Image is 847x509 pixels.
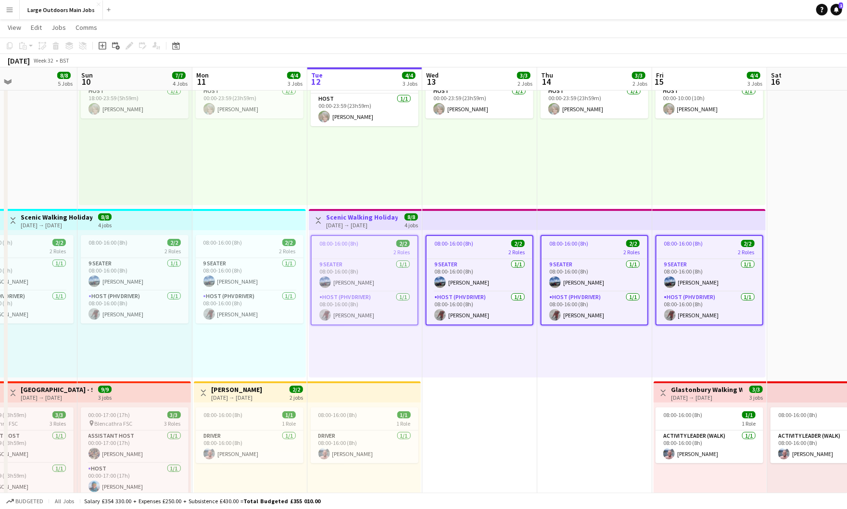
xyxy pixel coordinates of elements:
[541,71,553,79] span: Thu
[95,420,133,427] span: Blencathra FSC
[312,292,417,325] app-card-role: Host (PHV Driver)1/108:00-16:00 (8h)[PERSON_NAME]
[742,411,756,418] span: 1/1
[311,235,418,326] app-job-card: 08:00-16:00 (8h)2/22 Roles9 Seater1/108:00-16:00 (8h)[PERSON_NAME]Host (PHV Driver)1/108:00-16:00...
[58,80,73,87] div: 5 Jobs
[749,393,763,401] div: 3 jobs
[81,235,189,324] div: 08:00-16:00 (8h)2/22 Roles9 Seater1/108:00-16:00 (8h)[PERSON_NAME]Host (PHV Driver)1/108:00-16:00...
[541,63,648,118] app-job-card: 00:00-23:59 (23h59m)1/1 Keld1 RoleHost1/100:00-23:59 (23h59m)[PERSON_NAME]
[626,240,640,247] span: 2/2
[831,4,842,15] a: 1
[311,63,418,126] app-job-card: In progress00:00-23:59 (23h59m)1/1 Keld1 RoleHost1/100:00-23:59 (23h59m)[PERSON_NAME]
[656,235,763,326] app-job-card: 08:00-16:00 (8h)2/22 Roles9 Seater1/108:00-16:00 (8h)[PERSON_NAME]Host (PHV Driver)1/108:00-16:00...
[4,21,25,34] a: View
[623,248,640,256] span: 2 Roles
[98,213,112,221] span: 8/8
[21,213,92,222] h3: Scenic Walking Holiday - Exploring the Giant's Causeway
[426,63,533,118] div: 00:00-23:59 (23h59m)1/1 Keld1 RoleHost1/100:00-23:59 (23h59m)[PERSON_NAME]
[518,80,532,87] div: 2 Jobs
[657,292,762,325] app-card-role: Host (PHV Driver)1/108:00-16:00 (8h)[PERSON_NAME]
[196,407,303,463] div: 08:00-16:00 (8h)1/11 RoleDriver1/108:00-16:00 (8h)[PERSON_NAME]
[164,420,181,427] span: 3 Roles
[81,86,189,118] app-card-role: Host1/118:00-23:59 (5h59m)[PERSON_NAME]
[196,291,303,324] app-card-role: Host (PHV Driver)1/108:00-16:00 (8h)[PERSON_NAME]
[290,393,303,401] div: 2 jobs
[196,63,303,118] app-job-card: 00:00-23:59 (23h59m)1/1 Keld1 RoleHost1/100:00-23:59 (23h59m)[PERSON_NAME]
[88,411,130,418] span: 00:00-17:00 (17h)
[541,235,648,326] app-job-card: 08:00-16:00 (8h)2/22 Roles9 Seater1/108:00-16:00 (8h)[PERSON_NAME]Host (PHV Driver)1/108:00-16:00...
[632,80,647,87] div: 2 Jobs
[434,240,473,247] span: 08:00-16:00 (8h)
[196,431,303,463] app-card-role: Driver1/108:00-16:00 (8h)[PERSON_NAME]
[318,411,357,418] span: 08:00-16:00 (8h)
[508,248,525,256] span: 2 Roles
[326,213,398,222] h3: Scenic Walking Holiday - Exploring the Giant's Causeway
[426,235,533,326] app-job-card: 08:00-16:00 (8h)2/22 Roles9 Seater1/108:00-16:00 (8h)[PERSON_NAME]Host (PHV Driver)1/108:00-16:00...
[84,497,320,505] div: Salary £354 330.00 + Expenses £250.00 + Subsistence £430.00 =
[427,292,532,325] app-card-role: Host (PHV Driver)1/108:00-16:00 (8h)[PERSON_NAME]
[196,235,303,324] div: 08:00-16:00 (8h)2/22 Roles9 Seater1/108:00-16:00 (8h)[PERSON_NAME]Host (PHV Driver)1/108:00-16:00...
[211,394,262,401] div: [DATE] → [DATE]
[655,76,664,87] span: 15
[517,72,531,79] span: 3/3
[81,431,189,463] app-card-role: Assistant Host1/100:00-17:00 (17h)[PERSON_NAME]
[741,240,755,247] span: 2/2
[203,239,242,246] span: 08:00-16:00 (8h)
[50,248,66,255] span: 2 Roles
[173,80,188,87] div: 4 Jobs
[393,248,410,256] span: 2 Roles
[52,411,66,418] span: 3/3
[770,76,782,87] span: 16
[290,386,303,393] span: 2/2
[311,93,418,126] app-card-role: Host1/100:00-23:59 (23h59m)[PERSON_NAME]
[656,71,664,79] span: Fri
[48,21,70,34] a: Jobs
[656,407,763,463] app-job-card: 08:00-16:00 (8h)1/11 RoleActivity Leader (Walk)1/108:00-16:00 (8h)[PERSON_NAME]
[839,2,843,9] span: 1
[8,23,21,32] span: View
[288,80,303,87] div: 3 Jobs
[196,71,209,79] span: Mon
[196,86,303,118] app-card-role: Host1/100:00-23:59 (23h59m)[PERSON_NAME]
[311,407,418,463] app-job-card: 08:00-16:00 (8h)1/11 RoleDriver1/108:00-16:00 (8h)[PERSON_NAME]
[5,496,45,507] button: Budgeted
[51,23,66,32] span: Jobs
[403,80,417,87] div: 3 Jobs
[319,240,358,247] span: 08:00-16:00 (8h)
[81,71,93,79] span: Sun
[98,221,112,229] div: 4 jobs
[81,463,189,496] app-card-role: Host1/100:00-17:00 (17h)[PERSON_NAME]
[21,394,92,401] div: [DATE] → [DATE]
[663,411,702,418] span: 08:00-16:00 (8h)
[81,63,189,118] div: 18:00-23:59 (5h59m)1/1 Keld1 RoleHost1/118:00-23:59 (5h59m)[PERSON_NAME]
[747,80,762,87] div: 3 Jobs
[511,240,525,247] span: 2/2
[657,259,762,292] app-card-role: 9 Seater1/108:00-16:00 (8h)[PERSON_NAME]
[656,63,763,118] app-job-card: 00:00-10:00 (10h)1/1 Keld1 RoleHost1/100:00-10:00 (10h)[PERSON_NAME]
[541,86,648,118] app-card-role: Host1/100:00-23:59 (23h59m)[PERSON_NAME]
[402,72,416,79] span: 4/4
[738,248,755,256] span: 2 Roles
[52,239,66,246] span: 2/2
[426,86,533,118] app-card-role: Host1/100:00-23:59 (23h59m)[PERSON_NAME]
[243,497,320,505] span: Total Budgeted £355 010.00
[81,291,189,324] app-card-role: Host (PHV Driver)1/108:00-16:00 (8h)[PERSON_NAME]
[211,385,262,394] h3: [PERSON_NAME]
[196,258,303,291] app-card-role: 9 Seater1/108:00-16:00 (8h)[PERSON_NAME]
[312,259,417,292] app-card-role: 9 Seater1/108:00-16:00 (8h)[PERSON_NAME]
[98,386,112,393] span: 9/9
[88,239,127,246] span: 08:00-16:00 (8h)
[426,71,439,79] span: Wed
[671,385,743,394] h3: Glastonbury Walking Weekend - Explore Myths & Legends
[542,259,647,292] app-card-role: 9 Seater1/108:00-16:00 (8h)[PERSON_NAME]
[80,76,93,87] span: 10
[747,72,760,79] span: 4/4
[195,76,209,87] span: 11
